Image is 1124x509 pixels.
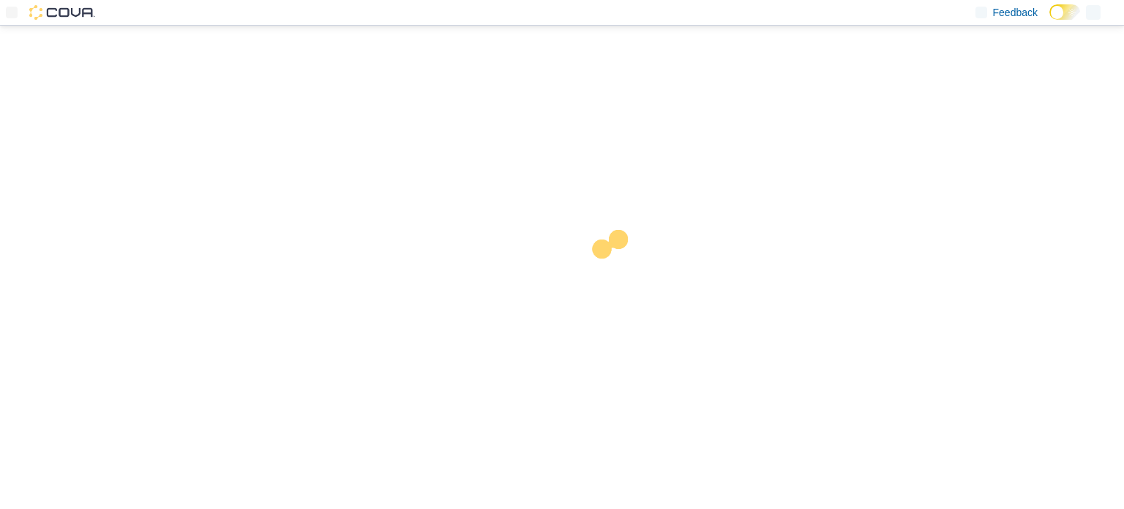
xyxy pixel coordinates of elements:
[993,5,1038,20] span: Feedback
[1049,4,1080,20] input: Dark Mode
[562,219,672,329] img: cova-loader
[29,5,95,20] img: Cova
